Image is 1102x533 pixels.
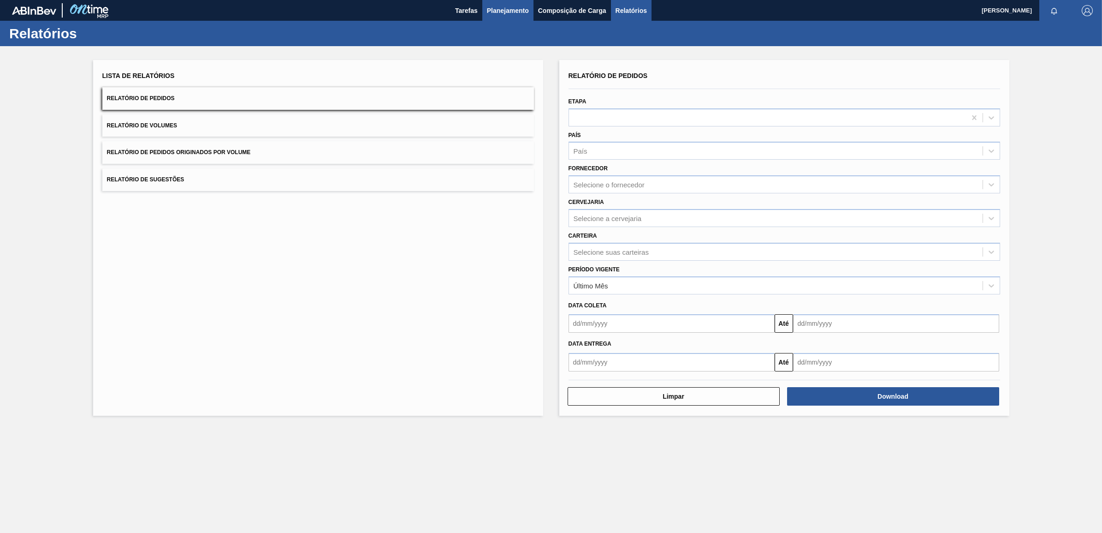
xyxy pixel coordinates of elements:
span: Relatório de Pedidos [569,72,648,79]
div: Selecione suas carteiras [574,248,649,256]
button: Notificações [1039,4,1069,17]
span: Tarefas [455,5,478,16]
button: Limpar [568,387,780,406]
input: dd/mm/yyyy [793,353,999,371]
span: Data entrega [569,341,611,347]
img: Logout [1082,5,1093,16]
div: Selecione a cervejaria [574,214,642,222]
button: Relatório de Volumes [102,114,534,137]
span: Relatório de Sugestões [107,176,184,183]
span: Relatório de Volumes [107,122,177,129]
input: dd/mm/yyyy [569,353,775,371]
button: Relatório de Pedidos [102,87,534,110]
h1: Relatórios [9,28,173,39]
div: Selecione o fornecedor [574,181,645,189]
button: Até [775,314,793,333]
span: Planejamento [487,5,529,16]
img: TNhmsLtSVTkK8tSr43FrP2fwEKptu5GPRR3wAAAABJRU5ErkJggg== [12,6,56,15]
button: Até [775,353,793,371]
label: Fornecedor [569,165,608,172]
div: Último Mês [574,281,608,289]
span: Lista de Relatórios [102,72,175,79]
button: Relatório de Pedidos Originados por Volume [102,141,534,164]
label: Período Vigente [569,266,620,273]
input: dd/mm/yyyy [793,314,999,333]
button: Download [787,387,999,406]
button: Relatório de Sugestões [102,168,534,191]
span: Relatório de Pedidos Originados por Volume [107,149,251,156]
label: Carteira [569,233,597,239]
span: Relatórios [616,5,647,16]
span: Relatório de Pedidos [107,95,175,102]
label: País [569,132,581,138]
label: Cervejaria [569,199,604,205]
div: País [574,147,587,155]
label: Etapa [569,98,587,105]
span: Data coleta [569,302,607,309]
input: dd/mm/yyyy [569,314,775,333]
span: Composição de Carga [538,5,606,16]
